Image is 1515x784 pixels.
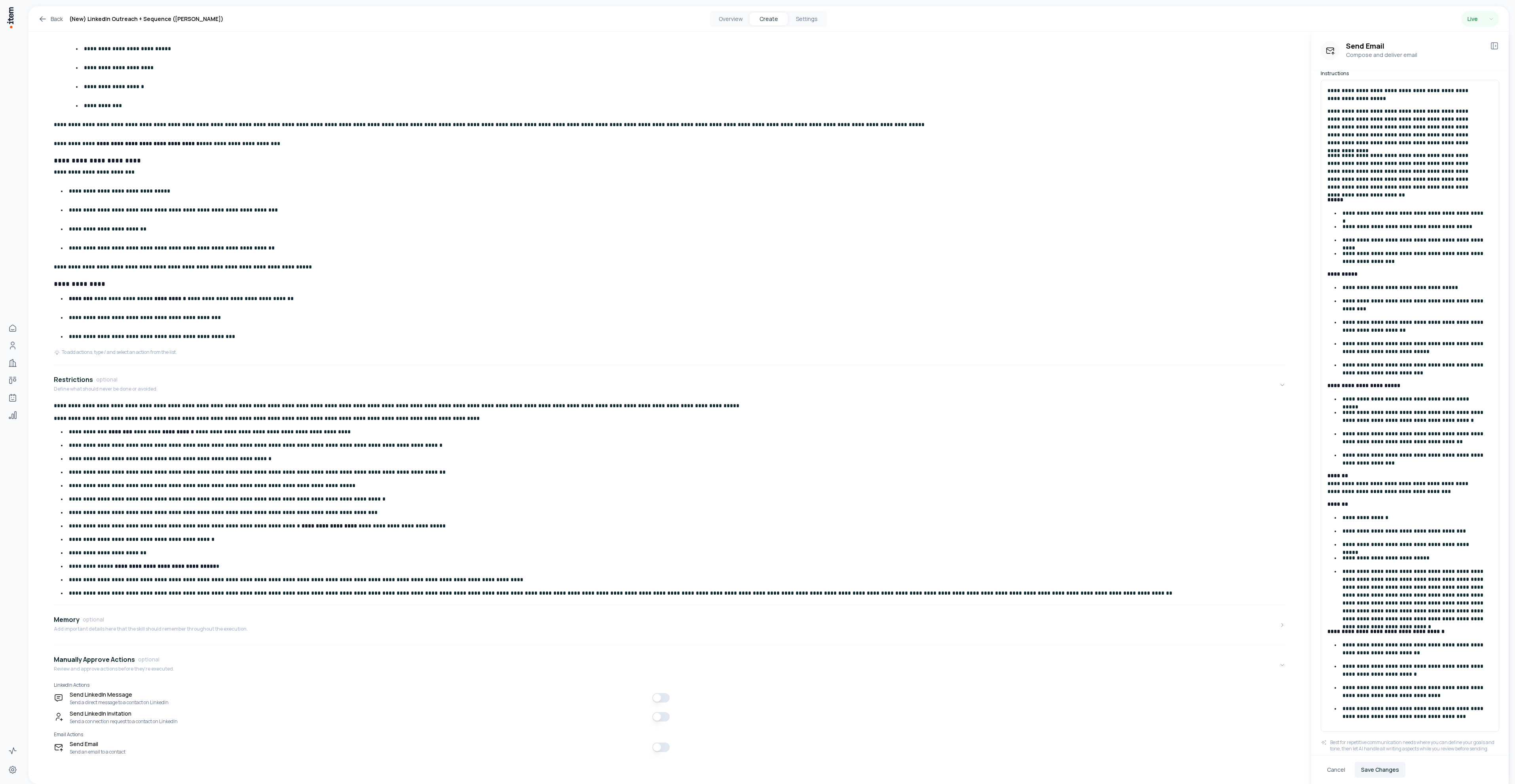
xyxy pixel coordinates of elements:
[712,13,750,25] button: Overview
[54,615,80,624] h4: Memory
[6,6,14,29] img: Item Brain Logo
[1346,51,1483,59] p: Compose and deliver email
[750,13,788,25] button: Create
[54,608,1285,642] button: MemoryoptionalAdd important details here that the skill should remember throughout the execution.
[54,666,174,672] p: Review and approve actions before they're executed.
[1321,70,1499,77] label: Instructions
[54,368,1285,402] button: RestrictionsoptionalDefine what should never be done or avoided.
[70,699,169,706] span: Send a direct message to a contact on LinkedIn
[54,375,93,384] h4: Restrictions
[69,14,224,24] h1: (New) LinkedIn Outreach + Sequence ([PERSON_NAME])
[5,407,21,423] a: Analytics
[96,376,118,383] span: optional
[1346,41,1483,51] h3: Send Email
[54,682,670,688] h6: LinkedIn Actions
[54,731,670,738] h6: Email Actions
[70,718,178,725] span: Send a connection request to a contact on LinkedIn
[54,655,135,664] h4: Manually Approve Actions
[70,690,169,699] span: Send LinkedIn Message
[1321,762,1352,778] button: Cancel
[38,14,63,24] a: Back
[54,386,158,392] p: Define what should never be done or avoided.
[1355,762,1405,778] button: Save Changes
[5,320,21,336] a: Home
[54,682,1285,761] div: Manually Approve ActionsoptionalReview and approve actions before they're executed.
[5,338,21,353] a: People
[5,762,21,778] a: Settings
[1330,739,1499,752] p: Best for repetitive communication needs where you can define your goals and tone, then let AI han...
[5,372,21,388] a: Deals
[54,402,1285,602] div: RestrictionsoptionalDefine what should never be done or avoided.
[788,13,826,25] button: Settings
[70,739,125,749] span: Send Email
[5,390,21,406] a: Agents
[5,743,21,759] a: Activity
[54,626,248,632] p: Add important details here that the skill should remember throughout the execution.
[70,749,125,755] span: Send an email to a contact
[138,656,159,663] span: optional
[83,616,104,623] span: optional
[5,355,21,371] a: Companies
[70,709,178,718] span: Send LinkedIn Invitation
[54,349,177,355] div: To add actions, type / and select an action from the list.
[54,648,1285,682] button: Manually Approve ActionsoptionalReview and approve actions before they're executed.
